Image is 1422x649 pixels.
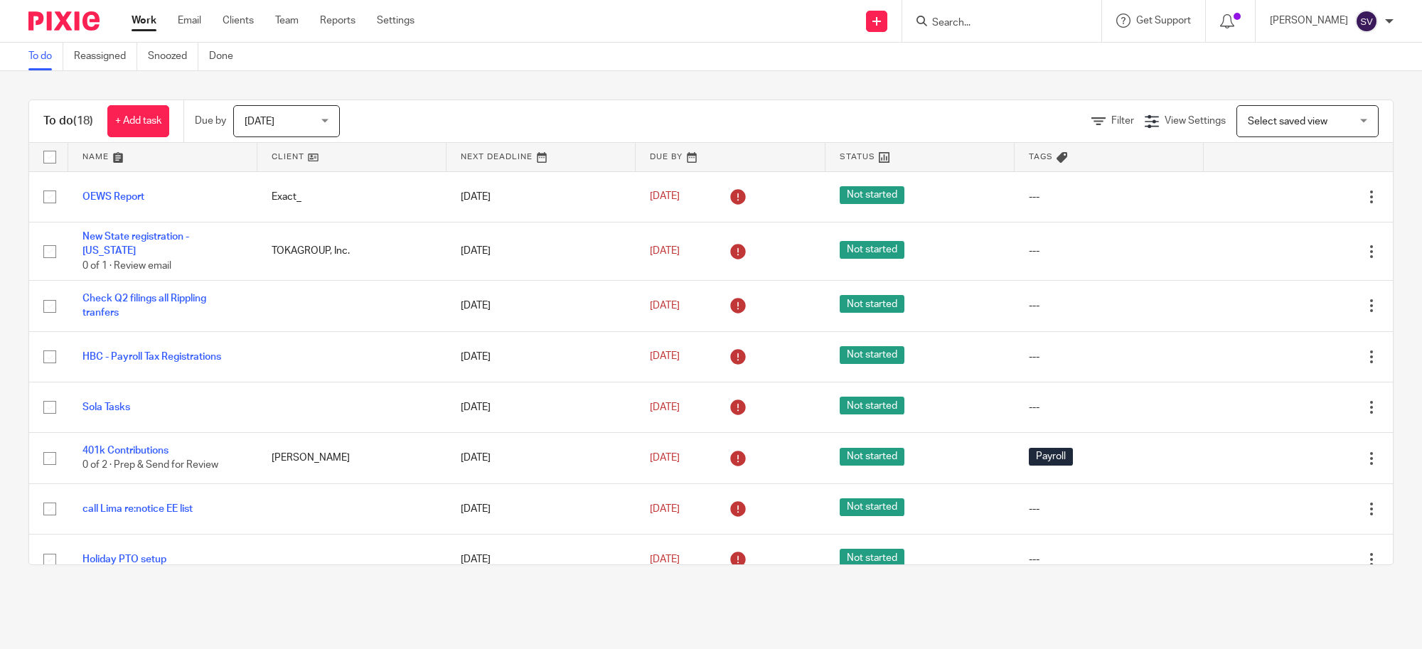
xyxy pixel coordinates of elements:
[650,192,680,202] span: [DATE]
[320,14,355,28] a: Reports
[840,549,904,567] span: Not started
[840,241,904,259] span: Not started
[82,402,130,412] a: Sola Tasks
[245,117,274,127] span: [DATE]
[1029,448,1073,466] span: Payroll
[1029,190,1190,204] div: ---
[257,171,447,222] td: Exact_
[650,504,680,514] span: [DATE]
[257,433,447,483] td: [PERSON_NAME]
[107,105,169,137] a: + Add task
[1029,244,1190,258] div: ---
[74,43,137,70] a: Reassigned
[447,222,636,280] td: [DATE]
[148,43,198,70] a: Snoozed
[650,246,680,256] span: [DATE]
[447,331,636,382] td: [DATE]
[82,294,206,318] a: Check Q2 filings all Rippling tranfers
[650,402,680,412] span: [DATE]
[82,232,189,256] a: New State registration - [US_STATE]
[447,433,636,483] td: [DATE]
[209,43,244,70] a: Done
[840,186,904,204] span: Not started
[650,453,680,463] span: [DATE]
[840,448,904,466] span: Not started
[275,14,299,28] a: Team
[447,483,636,534] td: [DATE]
[1029,153,1053,161] span: Tags
[82,352,221,362] a: HBC - Payroll Tax Registrations
[840,498,904,516] span: Not started
[840,295,904,313] span: Not started
[1029,299,1190,313] div: ---
[223,14,254,28] a: Clients
[132,14,156,28] a: Work
[1111,116,1134,126] span: Filter
[931,17,1059,30] input: Search
[178,14,201,28] a: Email
[1029,552,1190,567] div: ---
[650,352,680,362] span: [DATE]
[447,382,636,432] td: [DATE]
[195,114,226,128] p: Due by
[28,43,63,70] a: To do
[447,535,636,585] td: [DATE]
[82,261,171,271] span: 0 of 1 · Review email
[650,554,680,564] span: [DATE]
[1029,350,1190,364] div: ---
[447,171,636,222] td: [DATE]
[1270,14,1348,28] p: [PERSON_NAME]
[650,301,680,311] span: [DATE]
[82,461,218,471] span: 0 of 2 · Prep & Send for Review
[43,114,93,129] h1: To do
[447,281,636,331] td: [DATE]
[1248,117,1327,127] span: Select saved view
[82,446,169,456] a: 401k Contributions
[840,397,904,414] span: Not started
[1029,400,1190,414] div: ---
[73,115,93,127] span: (18)
[1165,116,1226,126] span: View Settings
[1136,16,1191,26] span: Get Support
[257,222,447,280] td: TOKAGROUP, Inc.
[28,11,100,31] img: Pixie
[82,192,144,202] a: OEWS Report
[1029,502,1190,516] div: ---
[82,504,193,514] a: call Lima re:notice EE list
[82,554,166,564] a: Holiday PTO setup
[840,346,904,364] span: Not started
[377,14,415,28] a: Settings
[1355,10,1378,33] img: svg%3E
